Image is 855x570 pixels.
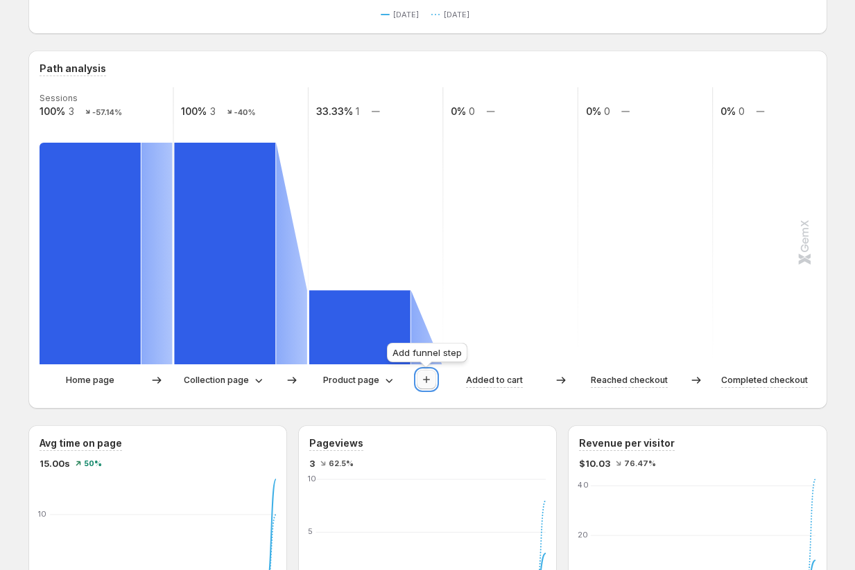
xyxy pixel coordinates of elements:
[393,9,419,20] span: [DATE]
[308,527,313,537] text: 5
[591,373,668,387] p: Reached checkout
[469,105,475,117] text: 0
[329,459,354,467] span: 62.5%
[234,107,255,117] text: -40%
[466,373,523,387] p: Added to cart
[579,436,675,450] h3: Revenue per visitor
[181,105,207,117] text: 100%
[355,105,359,117] text: 1
[381,6,424,23] button: [DATE]
[323,373,379,387] p: Product page
[309,290,410,364] path: Product page-47ba95aad51307f0: 1
[40,105,65,117] text: 100%
[92,107,122,117] text: -57.14%
[184,373,249,387] p: Collection page
[451,105,466,117] text: 0%
[309,456,315,470] span: 3
[66,373,114,387] p: Home page
[721,373,808,387] p: Completed checkout
[40,456,70,470] span: 15.00s
[578,480,589,490] text: 40
[38,509,46,519] text: 10
[579,456,610,470] span: $10.03
[84,459,102,467] span: 50%
[585,105,601,117] text: 0%
[68,105,74,117] text: 3
[174,143,275,364] path: Collection page-f2bed1e43ff6e48c: 3
[316,105,352,117] text: 33.33%
[40,436,122,450] h3: Avg time on page
[603,105,610,117] text: 0
[40,62,106,75] h3: Path analysis
[40,93,78,103] text: Sessions
[739,105,745,117] text: 0
[309,436,363,450] h3: Pageviews
[431,6,475,23] button: [DATE]
[210,105,216,117] text: 3
[624,459,656,467] span: 76.47%
[444,9,469,20] span: [DATE]
[720,105,736,117] text: 0%
[578,530,588,540] text: 20
[308,474,316,483] text: 10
